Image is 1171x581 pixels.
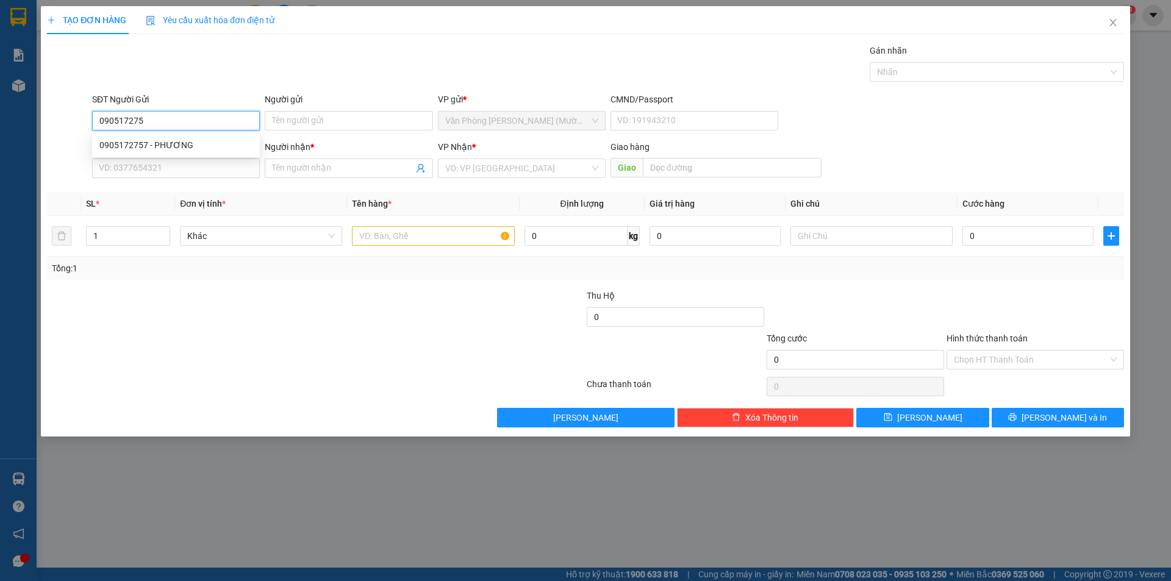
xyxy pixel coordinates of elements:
span: user-add [416,163,426,173]
button: save[PERSON_NAME] [856,408,989,427]
div: SĐT Người Gửi [92,93,260,106]
span: Khác [187,227,335,245]
span: TẠO ĐƠN HÀNG [47,15,126,25]
span: [PERSON_NAME] [553,411,618,424]
div: Người nhận [265,140,432,154]
span: kg [628,226,640,246]
span: printer [1008,413,1017,422]
div: Chưa thanh toán [585,377,765,399]
span: Giá trị hàng [650,199,695,209]
div: CMND/Passport [611,93,778,106]
span: close [1108,18,1118,27]
label: Hình thức thanh toán [947,333,1028,343]
span: Yêu cầu xuất hóa đơn điện tử [146,15,274,25]
button: deleteXóa Thông tin [677,408,854,427]
span: Định lượng [560,199,604,209]
div: Tổng: 1 [52,262,452,275]
span: Giao [611,158,643,177]
input: Ghi Chú [790,226,953,246]
img: icon [146,16,156,26]
th: Ghi chú [786,192,958,216]
span: Cước hàng [962,199,1004,209]
span: Tên hàng [352,199,392,209]
span: [PERSON_NAME] và In [1022,411,1107,424]
span: plus [47,16,56,24]
span: SL [86,199,96,209]
label: Gán nhãn [870,46,907,55]
span: Giao hàng [611,142,650,152]
span: delete [732,413,740,422]
span: Xóa Thông tin [745,411,798,424]
div: 0905172757 - PHƯƠNG [92,135,260,155]
input: 0 [650,226,781,246]
button: printer[PERSON_NAME] và In [992,408,1124,427]
span: Thu Hộ [587,291,615,301]
button: plus [1103,226,1119,246]
span: Tổng cước [767,333,807,343]
span: [PERSON_NAME] [897,411,962,424]
span: plus [1104,231,1119,241]
div: Người gửi [265,93,432,106]
span: Văn Phòng Trần Phú (Mường Thanh) [445,112,598,130]
button: Close [1096,6,1130,40]
span: VP Nhận [438,142,472,152]
span: Đơn vị tính [180,199,226,209]
button: [PERSON_NAME] [497,408,675,427]
div: VP gửi [438,93,606,106]
span: save [884,413,892,422]
div: 0905172757 - PHƯƠNG [99,138,252,152]
input: VD: Bàn, Ghế [352,226,514,246]
button: delete [52,226,71,246]
input: Dọc đường [643,158,822,177]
